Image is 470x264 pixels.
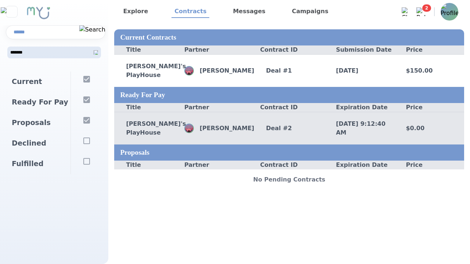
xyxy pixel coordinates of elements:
[114,29,464,45] div: Current Contracts
[184,103,254,112] div: Partner
[6,154,70,174] div: Fulfilled
[114,103,184,112] div: Title
[114,169,464,190] div: No Pending Contracts
[324,45,394,54] div: Submission Date
[114,45,184,54] div: Title
[114,62,184,80] div: [PERSON_NAME]'s PlayHouse
[1,7,22,16] img: Close sidebar
[394,45,464,54] div: Price
[185,67,193,75] img: Profile
[394,103,464,112] div: Price
[254,161,324,169] div: Contract ID
[6,71,70,92] div: Current
[254,124,324,133] div: Deal # 2
[6,133,70,154] div: Declined
[184,161,254,169] div: Partner
[194,124,254,133] p: [PERSON_NAME]
[324,103,394,112] div: Expiration Date
[402,7,411,16] img: Chat
[441,3,458,21] img: Profile
[422,4,431,12] span: 2
[254,103,324,112] div: Contract ID
[114,144,464,161] div: Proposals
[6,113,70,133] div: Proposals
[120,5,151,18] a: Explore
[394,124,464,133] div: $0.00
[194,66,254,75] p: [PERSON_NAME]
[324,120,394,137] div: [DATE] 9:12:40 AM
[184,45,254,54] div: Partner
[254,45,324,54] div: Contract ID
[230,5,268,18] a: Messages
[6,92,70,113] div: Ready For Pay
[394,161,464,169] div: Price
[114,120,184,137] div: [PERSON_NAME]'s PlayHouse
[114,161,184,169] div: Title
[416,7,425,16] img: Bell
[171,5,209,18] a: Contracts
[185,124,193,132] img: Profile
[324,66,394,75] div: [DATE]
[114,87,464,103] div: Ready For Pay
[324,161,394,169] div: Expiration Date
[394,66,464,75] div: $150.00
[254,66,324,75] div: Deal # 1
[289,5,331,18] a: Campaigns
